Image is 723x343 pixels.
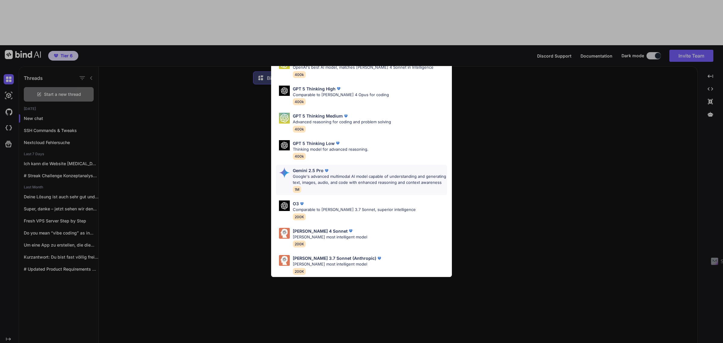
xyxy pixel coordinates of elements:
[279,200,290,211] img: Pick Models
[279,113,290,124] img: Pick Models
[293,71,306,78] span: 400k
[279,167,290,178] img: Pick Models
[293,261,382,267] p: [PERSON_NAME] most intelligent model
[293,86,336,92] p: GPT 5 Thinking High
[335,140,341,146] img: premium
[293,140,335,146] p: GPT 5 Thinking Low
[279,228,290,239] img: Pick Models
[293,126,306,133] span: 400k
[293,113,343,119] p: GPT 5 Thinking Medium
[376,255,382,261] img: premium
[293,167,324,174] p: Gemini 2.5 Pro
[293,146,368,153] p: Thinking model for advanced reasoning.
[336,86,342,92] img: premium
[293,207,416,213] p: Comparable to [PERSON_NAME] 3.7 Sonnet, superior intelligence
[293,174,447,185] p: Google's advanced multimodal AI model capable of understanding and generating text, images, audio...
[279,140,290,151] img: Pick Models
[293,65,433,71] p: OpenAI's best AI model, matches [PERSON_NAME] 4 Sonnet in Intelligence
[293,234,367,240] p: [PERSON_NAME] most intelligent model
[293,119,391,125] p: Advanced reasoning for coding and problem solving
[293,255,376,261] p: [PERSON_NAME] 3.7 Sonnet (Anthropic)
[293,241,306,247] span: 200K
[293,268,306,275] span: 200K
[299,201,305,207] img: premium
[293,200,299,207] p: O3
[293,153,306,160] span: 400k
[343,113,349,119] img: premium
[293,186,301,193] span: 1M
[324,168,330,174] img: premium
[293,228,348,234] p: [PERSON_NAME] 4 Sonnet
[279,255,290,266] img: Pick Models
[279,86,290,96] img: Pick Models
[293,213,306,220] span: 200K
[293,98,306,105] span: 400k
[348,228,354,234] img: premium
[293,92,389,98] p: Comparable to [PERSON_NAME] 4 Opus for coding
